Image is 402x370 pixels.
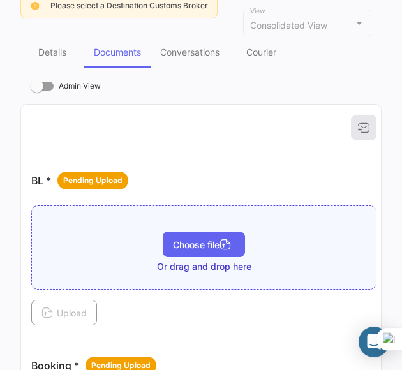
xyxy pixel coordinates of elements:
div: Documents [94,47,141,57]
div: Courier [246,47,276,57]
span: Or drag and drop here [157,260,251,273]
mat-select-trigger: Consolidated View [250,20,327,31]
span: Please select a Destination Customs Broker [50,1,208,10]
div: Details [38,47,66,57]
div: Abrir Intercom Messenger [359,327,389,357]
button: Upload [31,300,97,325]
span: Pending Upload [63,175,123,186]
span: Upload [41,307,87,318]
span: Admin View [59,78,101,94]
span: Choose file [173,239,235,250]
div: Conversations [160,47,220,57]
button: Choose file [163,232,245,257]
